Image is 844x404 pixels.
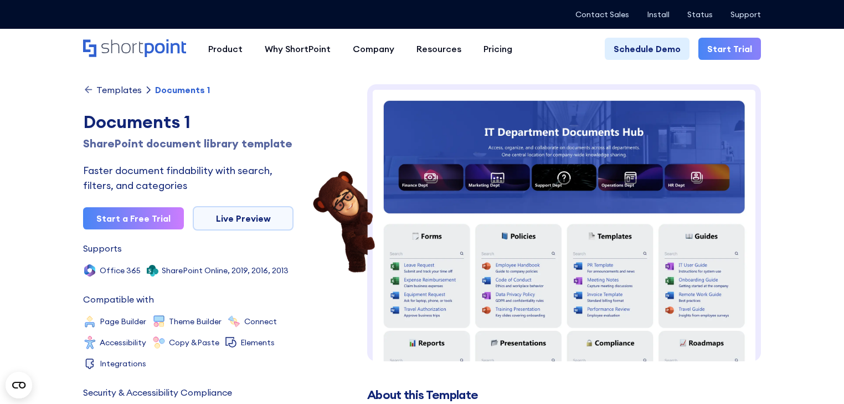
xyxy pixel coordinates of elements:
div: Integrations [100,360,146,367]
div: Page Builder [100,318,146,325]
iframe: Chat Widget [789,351,844,404]
div: Connect [244,318,277,325]
a: Pricing [472,38,523,60]
div: Elements [240,339,275,346]
a: Schedule Demo [605,38,689,60]
a: Contact Sales [575,10,629,19]
div: Templates [96,85,142,94]
a: Support [730,10,761,19]
div: Resources [416,42,461,55]
a: Resources [405,38,472,60]
a: Product [197,38,254,60]
a: Start a Free Trial [83,207,184,229]
div: Supports [83,244,122,253]
div: Theme Builder [169,318,222,325]
a: Install [647,10,670,19]
a: Home [83,39,186,58]
div: Why ShortPoint [265,42,331,55]
a: Why ShortPoint [254,38,342,60]
div: Pricing [483,42,512,55]
div: Company [353,42,394,55]
div: Documents 1 [155,85,210,94]
div: Faster document findability with search, filters, and categories [83,163,294,193]
a: Templates [83,84,142,95]
div: Documents 1 [83,109,294,135]
a: Start Trial [698,38,761,60]
a: Status [687,10,713,19]
a: Live Preview [193,206,294,231]
div: Copy &Paste [169,339,219,346]
div: SharePoint Online, 2019, 2016, 2013 [162,267,289,274]
div: Accessibility [100,339,146,346]
div: Compatible with [83,295,154,304]
div: Office 365 [100,267,141,274]
h2: About this Template [367,388,761,402]
button: Open CMP widget [6,372,32,398]
div: Product [208,42,243,55]
div: Security & Accessibility Compliance [83,388,232,397]
h1: SharePoint document library template [83,135,294,152]
a: Company [342,38,405,60]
